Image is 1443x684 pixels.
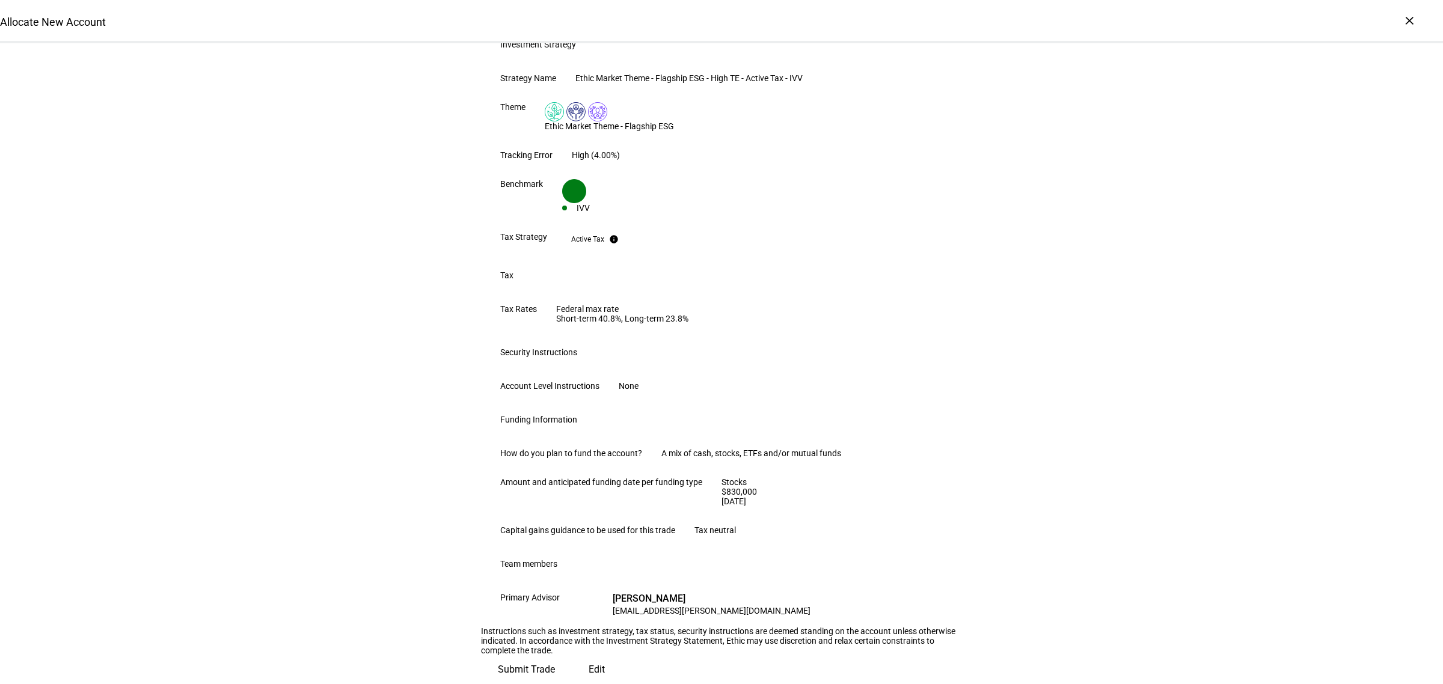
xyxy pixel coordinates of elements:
button: Edit [572,655,622,684]
div: Strategy Name [500,73,556,83]
div: Amount and anticipated funding date per funding type [500,477,702,487]
div: Stocks [721,477,733,487]
div: A mix of cash, stocks, ETFs and/or mutual funds [661,448,841,458]
div: AR [579,593,603,617]
div: Primary Advisor [500,593,560,602]
img: corporateEthics.colored.svg [588,102,607,121]
span: Edit [589,655,605,684]
div: Instructions such as investment strategy, tax status, security instructions are deemed standing o... [481,626,962,655]
div: [PERSON_NAME] [613,593,810,605]
div: Ethic Market Theme - Flagship ESG - High TE - Active Tax - IVV [575,73,803,83]
div: Active Tax [571,234,604,244]
img: humanRights.colored.svg [566,102,586,121]
div: Ethic Market Theme - Flagship ESG [545,121,674,131]
div: IVV [577,203,590,213]
div: × [1400,11,1419,30]
div: [DATE] [721,496,733,506]
div: [EMAIL_ADDRESS][PERSON_NAME][DOMAIN_NAME] [613,605,810,617]
div: Tax neutral [694,525,736,535]
button: Submit Trade [481,655,572,684]
div: High (4.00%) [572,150,620,160]
div: Security Instructions [500,347,577,357]
mat-icon: info [609,234,619,244]
div: Federal max rate [556,304,688,323]
div: Theme [500,102,525,112]
div: How do you plan to fund the account? [500,448,642,458]
div: Tax [500,270,513,280]
img: climateChange.colored.svg [545,102,564,121]
div: Investment Strategy [500,40,576,49]
div: Account Level Instructions [500,381,599,391]
div: Tax Rates [500,304,537,314]
div: Tracking Error [500,150,553,160]
div: Team members [500,559,557,569]
div: Funding Information [500,415,577,424]
div: Tax Strategy [500,232,547,242]
div: Benchmark [500,179,543,189]
div: $830,000 [721,487,733,496]
div: Capital gains guidance to be used for this trade [500,525,675,535]
div: None [619,381,639,391]
div: Short-term 40.8%, Long-term 23.8% [556,314,688,323]
span: Submit Trade [498,655,555,684]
